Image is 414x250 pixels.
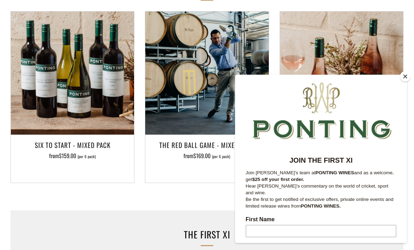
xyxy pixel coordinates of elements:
button: Close [400,71,410,82]
span: $169.00 [193,151,211,160]
h2: The FIRST XI [91,227,323,242]
span: $159.00 [59,151,76,160]
strong: JOIN THE FIRST XI [54,82,118,89]
strong: PONTING WINES [80,95,119,101]
span: (per 6 pack) [212,155,230,158]
p: Be the first to get notified of exclusive offers, private online events and limited release wines... [11,121,161,135]
label: Last Name [11,171,161,180]
input: Subscribe [11,230,161,243]
label: Email [11,201,161,209]
label: First Name [11,142,161,150]
span: from [49,151,96,160]
h3: Six To Start - Mixed Pack [14,139,131,151]
p: Hear [PERSON_NAME]'s commentary on the world of cricket, sport and wine. [11,108,161,121]
h3: The Red Ball Game - Mixed Pack [149,139,265,151]
span: from [183,151,230,160]
span: (per 6 pack) [78,155,96,158]
strong: PONTING WINES. [66,129,106,134]
strong: $25 off your first order. [17,102,69,107]
a: The Red Ball Game - Mixed Pack from$169.00 (per 6 pack) [145,139,268,174]
p: Join [PERSON_NAME]'s team at and as a welcome, get [11,95,161,108]
a: Six To Start - Mixed Pack from$159.00 (per 6 pack) [11,139,134,174]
